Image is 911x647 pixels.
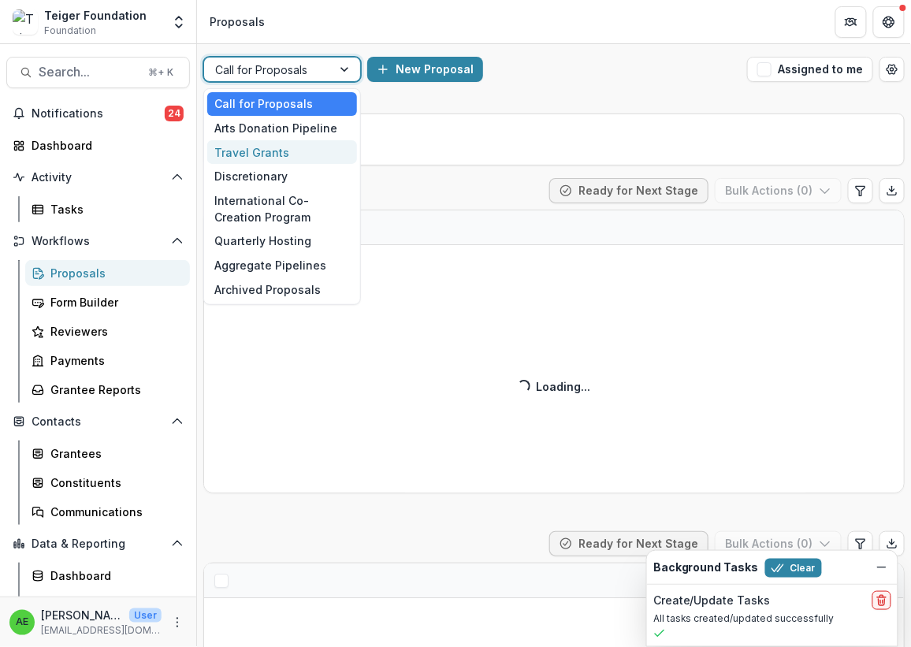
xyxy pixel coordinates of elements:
button: Search... [6,57,190,88]
nav: breadcrumb [203,10,271,33]
button: Open Activity [6,165,190,190]
button: Open entity switcher [168,6,190,38]
a: Grantees [25,441,190,467]
button: Get Help [873,6,905,38]
a: Dashboard [25,563,190,589]
button: Open table manager [879,57,905,82]
button: Open Data & Reporting [6,531,190,556]
button: Open Workflows [6,229,190,254]
button: New Proposal [367,57,483,82]
a: Communications [25,499,190,525]
a: Form Builder [25,289,190,315]
div: Archived Proposals [207,277,357,302]
div: Teiger Foundation [44,7,147,24]
div: Andrea Escobedo [16,617,28,627]
div: Proposals [50,265,177,281]
span: Search... [39,65,139,80]
span: Activity [32,171,165,184]
div: Call for Proposals [207,92,357,117]
div: Grantee Reports [50,381,177,398]
div: Quarterly Hosting [207,229,357,254]
a: Data Report [25,592,190,618]
h2: Create/Update Tasks [653,594,771,608]
div: International Co-Creation Program [207,188,357,229]
div: Arts Donation Pipeline [207,116,357,140]
a: Reviewers [25,318,190,344]
a: Constituents [25,470,190,496]
div: Tasks [50,201,177,218]
button: Dismiss [872,558,891,577]
button: Partners [835,6,867,38]
div: Discretionary [207,164,357,188]
button: Notifications24 [6,101,190,126]
button: Open Contacts [6,409,190,434]
div: Dashboard [32,137,177,154]
div: Communications [50,504,177,520]
div: Proposals [210,13,265,30]
p: User [129,608,162,623]
p: All tasks created/updated successfully [653,612,891,626]
button: delete [872,591,891,610]
p: [PERSON_NAME] [41,607,123,623]
button: Clear [765,559,822,578]
div: Dashboard [50,567,177,584]
span: Workflows [32,235,165,248]
span: Notifications [32,107,165,121]
span: Data & Reporting [32,537,165,551]
p: [EMAIL_ADDRESS][DOMAIN_NAME] [41,623,162,638]
a: Dashboard [6,132,190,158]
span: 24 [165,106,184,121]
img: Teiger Foundation [13,9,38,35]
div: Form Builder [50,294,177,310]
div: Payments [50,352,177,369]
div: Aggregate Pipelines [207,253,357,277]
div: Travel Grants [207,140,357,165]
button: More [168,613,187,632]
a: Tasks [25,196,190,222]
span: Foundation [44,24,96,38]
a: Proposals [25,260,190,286]
div: Constituents [50,474,177,491]
button: Assigned to me [747,57,873,82]
h2: Background Tasks [653,561,759,574]
div: Reviewers [50,323,177,340]
div: ⌘ + K [145,64,177,81]
span: Contacts [32,415,165,429]
div: Grantees [50,445,177,462]
a: Payments [25,348,190,374]
a: Grantee Reports [25,377,190,403]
